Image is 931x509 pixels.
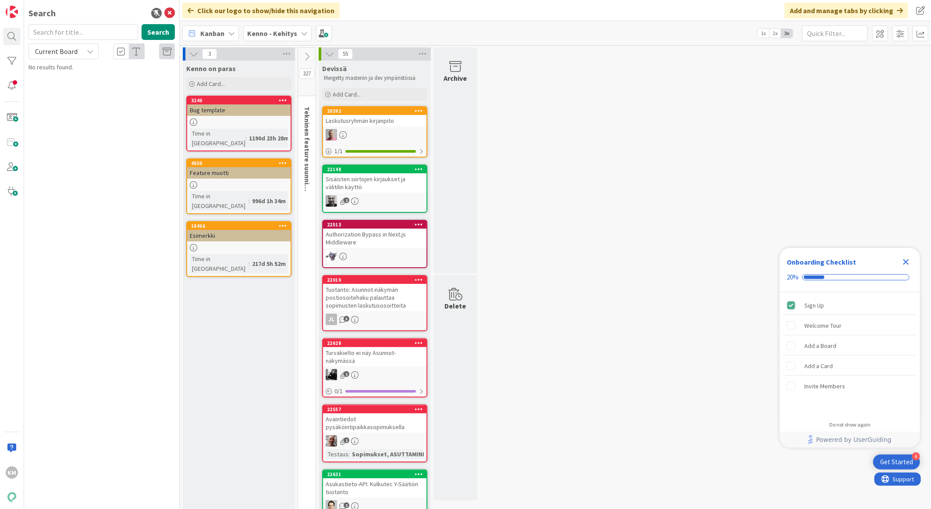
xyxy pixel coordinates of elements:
[873,455,920,470] div: Open Get Started checklist, remaining modules: 4
[323,221,426,229] div: 22513
[785,3,908,18] div: Add and manage tabs by clicking
[190,254,249,273] div: Time in [GEOGRAPHIC_DATA]
[323,339,426,347] div: 22628
[18,1,40,12] span: Support
[334,147,343,156] span: 1 / 1
[326,435,337,447] img: VH
[804,381,845,391] div: Invite Members
[186,64,236,73] span: Kenno on paras
[327,406,426,412] div: 22557
[191,223,291,229] div: 18466
[186,96,291,151] a: 3240Bug templateTime in [GEOGRAPHIC_DATA]:1190d 23h 28m
[323,173,426,193] div: Sisäisten siirtojen kirjaukset ja välitilin käyttö
[28,24,138,40] input: Search for title...
[142,24,175,40] button: Search
[191,160,291,166] div: 4650
[322,405,427,462] a: 22557Avaintiedot pysäköintipaikkasopimuksellaVHTestaus:Sopimukset, ASUTTAMINEN
[249,196,250,206] span: :
[323,276,426,284] div: 22010
[323,435,426,447] div: VH
[804,320,842,331] div: Welcome Tour
[323,314,426,325] div: JL
[899,255,913,269] div: Close Checklist
[780,292,920,416] div: Checklist items
[249,259,250,269] span: :
[187,97,291,116] div: 3240Bug template
[444,73,467,83] div: Archive
[334,387,343,396] span: 0 / 1
[326,251,337,262] img: LM
[187,222,291,241] div: 18466Esimerkki
[787,257,856,267] div: Onboarding Checklist
[323,284,426,311] div: Tuotanto: Asunnot-näkymän postiosoitehaku palauttaa sopimusten laskutusosoitteita
[202,49,217,59] span: 3
[327,222,426,228] div: 22513
[326,449,348,459] div: Testaus
[323,386,426,397] div: 0/1
[182,3,340,18] div: Click our logo to show/hide this navigation
[323,251,426,262] div: LM
[323,369,426,380] div: KM
[327,108,426,114] div: 20392
[247,29,297,38] b: Kenno - Kehitys
[323,470,426,498] div: 22631Asukastieto-API: Kulkutec Y-Säätiön tuotanto
[187,104,291,116] div: Bug template
[28,63,175,72] div: No results found.
[348,449,350,459] span: :
[323,413,426,433] div: Avaintiedot pysäköintipaikkasopimuksella
[783,376,917,396] div: Invite Members is incomplete.
[187,97,291,104] div: 3240
[323,405,426,413] div: 22557
[344,316,349,322] span: 3
[35,47,78,56] span: Current Board
[323,146,426,157] div: 1/1
[780,432,920,448] div: Footer
[783,356,917,376] div: Add a Card is incomplete.
[247,133,291,143] div: 1190d 23h 28m
[250,196,288,206] div: 996d 1h 34m
[804,300,824,311] div: Sign Up
[6,6,18,18] img: Visit kanbanzone.com
[200,28,224,39] span: Kanban
[187,159,291,167] div: 4650
[802,25,868,41] input: Quick Filter...
[326,314,337,325] div: JL
[322,106,427,158] a: 20392Laskutusryhmän kirjanpitoHJ1/1
[829,421,871,428] div: Do not show again
[323,276,426,311] div: 22010Tuotanto: Asunnot-näkymän postiosoitehaku palauttaa sopimusten laskutusosoitteita
[338,49,353,59] span: 55
[245,133,247,143] span: :
[250,259,288,269] div: 217d 5h 52m
[787,273,799,281] div: 20%
[783,316,917,335] div: Welcome Tour is incomplete.
[816,434,892,445] span: Powered by UserGuiding
[344,502,349,508] span: 1
[322,338,427,398] a: 22628Turvakielto ei näy Asunnot-näkymässäKM0/1
[187,222,291,230] div: 18466
[769,29,781,38] span: 2x
[191,97,291,104] div: 3240
[323,347,426,366] div: Turvakielto ei näy Asunnot-näkymässä
[326,129,337,140] img: HJ
[783,296,917,315] div: Sign Up is complete.
[757,29,769,38] span: 1x
[187,167,291,179] div: Feature muotti
[912,452,920,460] div: 4
[787,273,913,281] div: Checklist progress: 20%
[326,195,337,207] img: JH
[322,220,427,268] a: 22513Authorization Bypass in Next.js MiddlewareLM
[344,197,349,203] span: 2
[327,471,426,477] div: 22631
[323,129,426,140] div: HJ
[6,491,18,503] img: avatar
[804,341,836,351] div: Add a Board
[804,361,833,371] div: Add a Card
[344,371,349,377] span: 1
[303,107,312,238] span: Tekninen feature suunnittelu ja toteutus
[344,437,349,443] span: 1
[880,458,913,466] div: Get Started
[445,301,466,311] div: Delete
[323,165,426,193] div: 22148Sisäisten siirtojen kirjaukset ja välitilin käyttö
[323,229,426,248] div: Authorization Bypass in Next.js Middleware
[783,336,917,355] div: Add a Board is incomplete.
